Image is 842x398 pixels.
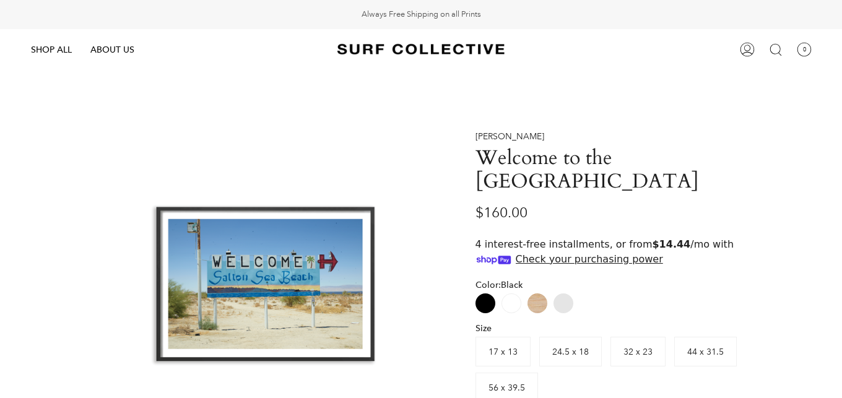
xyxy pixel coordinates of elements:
span: $160.00 [475,204,527,221]
a: SHOP ALL [22,29,81,71]
span: 32 x 23 [623,346,653,357]
span: Black [501,279,523,290]
span: Color: [475,279,526,290]
img: Surf Collective [337,38,505,61]
span: Always Free Shipping on all Prints [362,9,481,20]
span: 56 x 39.5 [488,382,525,393]
h1: Welcome to the [GEOGRAPHIC_DATA] [475,146,729,194]
span: SHOP ALL [31,44,72,55]
span: Size [475,322,495,334]
a: 0 [790,29,818,71]
span: 44 x 31.5 [687,346,724,357]
span: 24.5 x 18 [552,346,589,357]
a: ABOUT US [81,29,144,71]
a: [PERSON_NAME] [475,131,544,142]
span: ABOUT US [90,44,134,55]
span: 17 x 13 [488,346,518,357]
span: 0 [797,42,812,57]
